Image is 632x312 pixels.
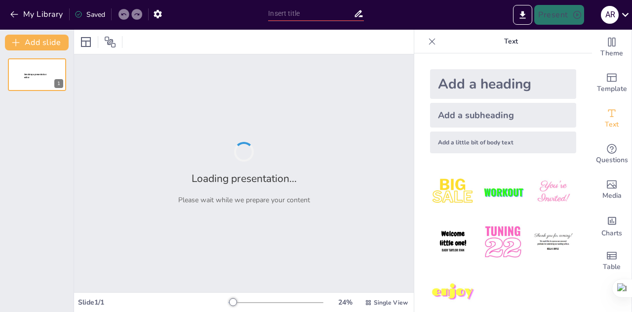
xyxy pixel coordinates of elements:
div: A R [601,6,619,24]
span: Position [104,36,116,48]
div: Saved [75,10,105,19]
div: 24 % [333,298,357,307]
p: Please wait while we prepare your content [178,195,310,205]
div: Add a table [592,243,632,279]
button: Present [534,5,584,25]
div: Get real-time input from your audience [592,136,632,172]
span: Template [597,84,627,94]
button: A R [601,5,619,25]
span: Text [605,119,619,130]
span: Single View [374,299,408,307]
div: Add a subheading [430,103,576,128]
span: Charts [601,228,622,239]
img: 4.jpeg [430,219,476,265]
p: Text [440,30,582,53]
div: 1 [8,58,66,91]
div: Add text boxes [592,101,632,136]
h2: Loading presentation... [192,172,297,185]
div: Add charts and graphs [592,208,632,243]
div: Add images, graphics, shapes or video [592,172,632,208]
div: 1 [54,79,63,88]
div: Change the overall theme [592,30,632,65]
button: My Library [7,6,67,22]
span: Questions [596,155,628,166]
div: Add a little bit of body text [430,132,576,153]
div: Add ready made slides [592,65,632,101]
button: Add slide [5,35,69,50]
div: Layout [78,34,94,50]
input: Insert title [268,6,353,21]
button: Export to PowerPoint [513,5,532,25]
img: 3.jpeg [530,169,576,215]
img: 1.jpeg [430,169,476,215]
span: Table [603,262,621,272]
span: Media [602,190,622,201]
span: Sendsteps presentation editor [24,73,46,79]
div: Slide 1 / 1 [78,298,229,307]
span: Theme [600,48,623,59]
div: Add a heading [430,69,576,99]
img: 6.jpeg [530,219,576,265]
img: 5.jpeg [480,219,526,265]
img: 2.jpeg [480,169,526,215]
